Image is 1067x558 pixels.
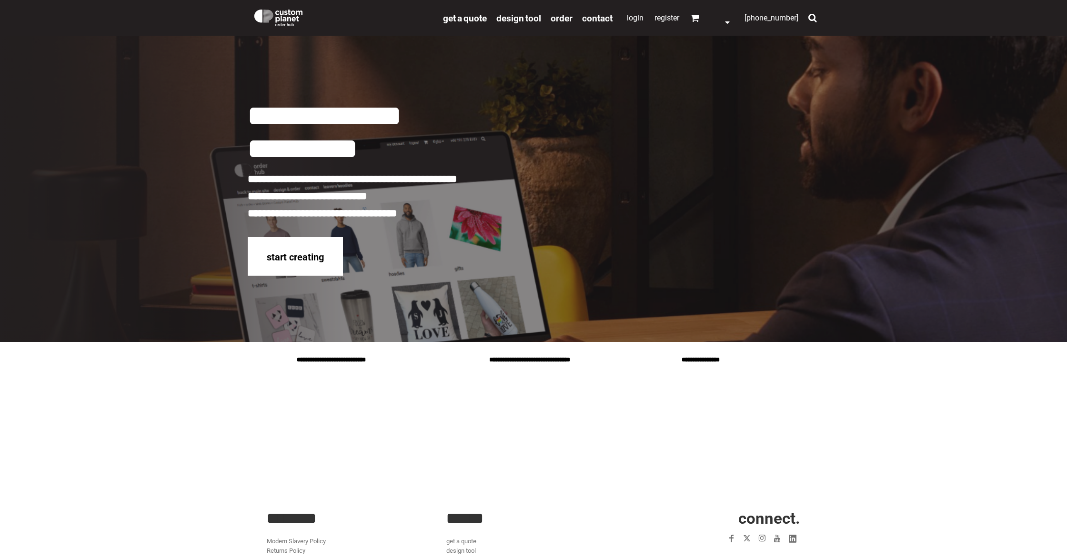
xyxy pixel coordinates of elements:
[267,547,305,554] a: Returns Policy
[267,538,326,545] a: Modern Slavery Policy
[443,13,487,24] span: get a quote
[551,13,573,24] span: order
[446,538,476,545] a: get a quote
[654,13,679,22] a: Register
[267,251,324,263] span: start creating
[446,547,476,554] a: design tool
[745,13,798,22] span: [PHONE_NUMBER]
[582,12,613,23] a: Contact
[252,7,304,26] img: Custom Planet
[582,13,613,24] span: Contact
[551,12,573,23] a: order
[443,12,487,23] a: get a quote
[626,510,800,526] h2: CONNECT.
[248,2,438,31] a: Custom Planet
[496,13,541,24] span: design tool
[627,13,644,22] a: Login
[496,12,541,23] a: design tool
[248,382,819,497] iframe: Customer reviews powered by Trustpilot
